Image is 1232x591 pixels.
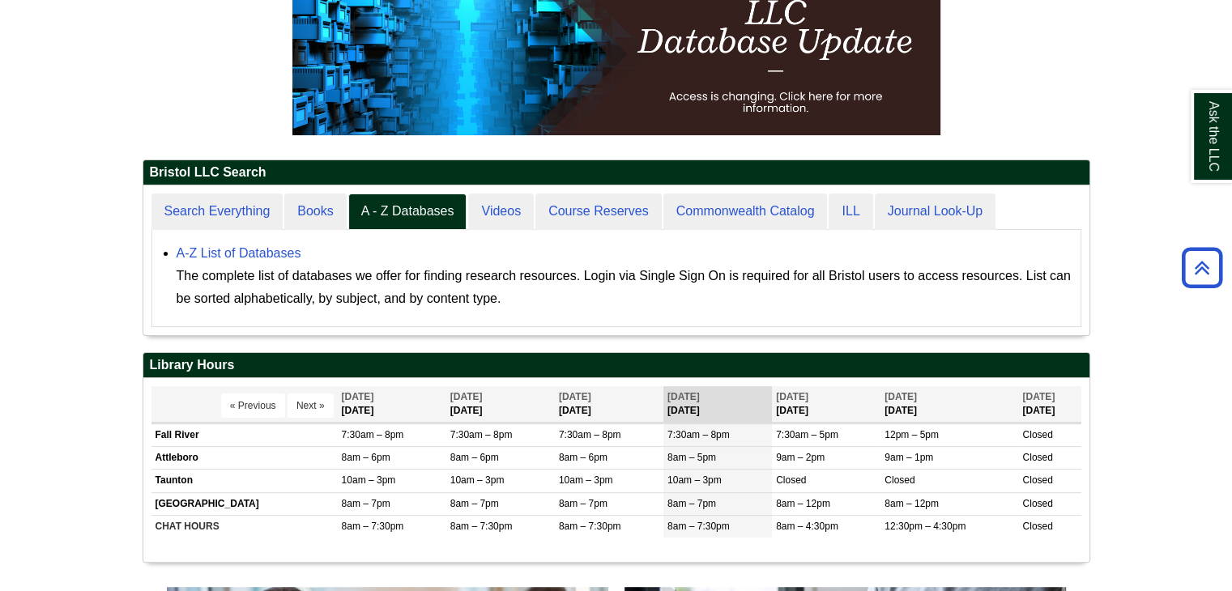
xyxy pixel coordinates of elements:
[221,393,285,418] button: « Previous
[342,521,404,532] span: 8am – 7:30pm
[446,386,555,423] th: [DATE]
[1022,521,1052,532] span: Closed
[829,193,872,230] a: ILL
[342,429,404,440] span: 7:30am – 8pm
[885,521,966,532] span: 12:30pm – 4:30pm
[772,386,880,423] th: [DATE]
[450,391,483,402] span: [DATE]
[177,265,1072,310] div: The complete list of databases we offer for finding research resources. Login via Single Sign On ...
[143,353,1089,378] h2: Library Hours
[885,452,933,463] span: 9am – 1pm
[348,193,467,230] a: A - Z Databases
[667,429,730,440] span: 7:30am – 8pm
[667,452,716,463] span: 8am – 5pm
[342,391,374,402] span: [DATE]
[776,391,808,402] span: [DATE]
[143,160,1089,185] h2: Bristol LLC Search
[342,474,396,486] span: 10am – 3pm
[1022,391,1055,402] span: [DATE]
[177,246,301,260] a: A-Z List of Databases
[559,474,613,486] span: 10am – 3pm
[468,193,534,230] a: Videos
[776,452,825,463] span: 9am – 2pm
[1022,474,1052,486] span: Closed
[338,386,446,423] th: [DATE]
[1022,429,1052,440] span: Closed
[151,193,283,230] a: Search Everything
[875,193,995,230] a: Journal Look-Up
[151,424,338,447] td: Fall River
[450,474,505,486] span: 10am – 3pm
[559,521,621,532] span: 8am – 7:30pm
[559,452,607,463] span: 8am – 6pm
[667,391,700,402] span: [DATE]
[555,386,663,423] th: [DATE]
[667,474,722,486] span: 10am – 3pm
[1018,386,1081,423] th: [DATE]
[885,498,939,509] span: 8am – 12pm
[1176,257,1228,278] a: Back to Top
[342,452,390,463] span: 8am – 6pm
[667,498,716,509] span: 8am – 7pm
[284,193,346,230] a: Books
[885,429,939,440] span: 12pm – 5pm
[776,474,806,486] span: Closed
[663,193,828,230] a: Commonwealth Catalog
[663,386,772,423] th: [DATE]
[342,498,390,509] span: 8am – 7pm
[885,391,917,402] span: [DATE]
[880,386,1018,423] th: [DATE]
[559,429,621,440] span: 7:30am – 8pm
[776,498,830,509] span: 8am – 12pm
[151,492,338,515] td: [GEOGRAPHIC_DATA]
[450,498,499,509] span: 8am – 7pm
[450,452,499,463] span: 8am – 6pm
[1022,452,1052,463] span: Closed
[1022,498,1052,509] span: Closed
[559,391,591,402] span: [DATE]
[776,521,838,532] span: 8am – 4:30pm
[450,429,513,440] span: 7:30am – 8pm
[288,393,334,418] button: Next »
[667,521,730,532] span: 8am – 7:30pm
[776,429,838,440] span: 7:30am – 5pm
[885,474,914,486] span: Closed
[450,521,513,532] span: 8am – 7:30pm
[559,498,607,509] span: 8am – 7pm
[151,447,338,470] td: Attleboro
[535,193,662,230] a: Course Reserves
[151,470,338,492] td: Taunton
[151,515,338,538] td: CHAT HOURS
